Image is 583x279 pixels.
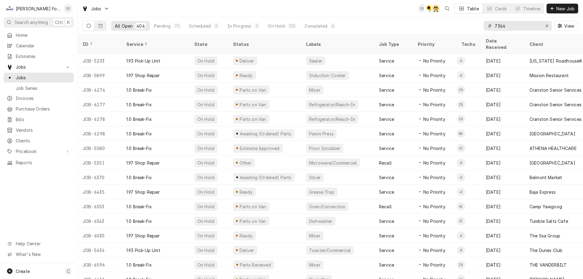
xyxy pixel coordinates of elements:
[379,72,394,79] div: Service
[547,4,578,13] button: New Job
[78,112,121,126] div: JOB-6278
[309,145,341,151] div: Floor Scrubber
[5,4,14,13] div: M
[78,185,121,199] div: JOB-6435
[174,23,180,29] div: 70
[126,58,160,64] div: 1.93 Pick-Up Unit
[78,141,121,155] div: JOB-5580
[481,170,525,185] div: [DATE]
[16,138,71,144] span: Clients
[78,68,121,83] div: JOB-5899
[423,131,445,137] span: No Priority
[16,127,71,133] span: Vendors
[530,218,568,224] div: Tumble Salts Cafe
[423,262,445,268] span: No Priority
[126,189,160,195] div: 1.97 Shop Repair
[239,131,292,137] div: Awaiting (Ordered) Parts
[457,231,465,240] div: J(
[423,58,445,64] span: No Priority
[457,71,465,80] div: Jose DeMelo (37)'s Avatar
[268,23,285,29] div: On Hold
[495,21,540,31] input: Keyword search
[379,262,394,268] div: Service
[16,116,71,123] span: Bills
[530,116,581,122] div: Cranston Senior Services
[309,101,356,108] div: Refrigerator/Reach-In
[78,214,121,228] div: JOB-6343
[4,30,74,40] a: Home
[481,155,525,170] div: [DATE]
[481,112,525,126] div: [DATE]
[457,231,465,240] div: Jose DeMelo (37)'s Avatar
[457,71,465,80] div: J(
[457,129,465,138] div: M(
[481,185,525,199] div: [DATE]
[481,243,525,257] div: [DATE]
[4,73,74,83] a: Jobs
[481,214,525,228] div: [DATE]
[495,5,507,12] div: Cards
[126,247,160,253] div: 1.93 Pick-Up Unit
[4,239,74,249] a: Go to Help Center
[239,101,267,108] div: Parts on Van
[467,5,479,12] div: Table
[78,83,121,97] div: JOB-6274
[239,189,254,195] div: Ready
[16,85,71,91] span: Job Series
[78,170,121,185] div: JOB-6370
[379,218,394,224] div: Service
[115,23,133,29] div: All Open
[197,160,215,166] div: On Hold
[194,41,223,47] div: State
[309,203,346,210] div: Oven/Convection
[16,53,71,60] span: Estimates
[457,158,465,167] div: J(
[379,131,394,137] div: Service
[78,199,121,214] div: JOB-6353
[425,4,433,13] div: C(
[457,188,465,196] div: Jose DeMelo (37)'s Avatar
[309,87,321,93] div: Mixer
[379,160,392,166] div: Recall
[379,145,394,151] div: Service
[457,217,465,225] div: Zachary Goldstein (120)'s Avatar
[309,189,335,195] div: Grease Trap
[457,86,465,94] div: Zz Pending No Schedule's Avatar
[457,188,465,196] div: J(
[5,4,14,13] div: Marshall Food Equipment Service's Avatar
[523,5,540,12] div: Timeline
[423,87,445,93] span: No Priority
[239,218,267,224] div: Parts on Van
[4,249,74,259] a: Go to What's New
[457,100,465,109] div: ZS
[457,246,465,254] div: J(
[423,160,445,166] span: No Priority
[136,23,145,29] div: 404
[457,158,465,167] div: Jose DeMelo (37)'s Avatar
[481,97,525,112] div: [DATE]
[16,64,62,70] span: Jobs
[197,203,215,210] div: On Hold
[126,145,152,151] div: 1.0 Break-Fix
[197,87,215,93] div: On Hold
[418,4,426,13] div: D(
[457,86,465,94] div: ZS
[126,262,152,268] div: 1.0 Break-Fix
[255,23,259,29] div: 3
[239,58,255,64] div: Deliver
[442,4,452,13] button: Open search
[457,260,465,269] div: Zz Pending No Schedule's Avatar
[126,101,152,108] div: 1.0 Break-Fix
[4,41,74,51] a: Calendar
[126,116,152,122] div: 1.0 Break-Fix
[189,23,211,29] div: Scheduled
[481,199,525,214] div: [DATE]
[542,21,552,31] button: Erase input
[126,174,152,181] div: 1.0 Break-Fix
[126,203,152,210] div: 1.0 Break-Fix
[481,68,525,83] div: [DATE]
[379,101,394,108] div: Service
[126,160,160,166] div: 1.97 Shop Repair
[239,174,292,181] div: Awaiting (Ordered) Parts
[197,233,215,239] div: On Hold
